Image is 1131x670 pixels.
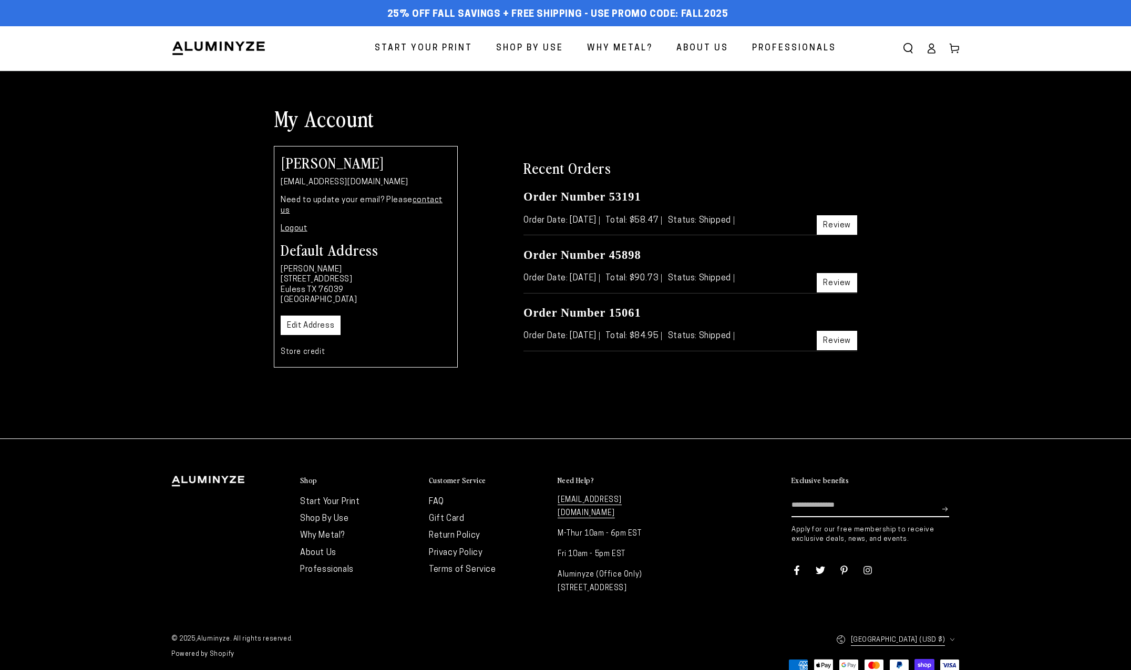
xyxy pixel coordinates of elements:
a: Order Number 15061 [523,306,641,319]
img: Aluminyze [171,40,266,56]
summary: Shop [300,476,418,486]
p: [EMAIL_ADDRESS][DOMAIN_NAME] [281,177,451,188]
p: [PERSON_NAME] [STREET_ADDRESS] Euless TX 76039 [GEOGRAPHIC_DATA] [281,265,451,306]
h2: Recent Orders [523,158,857,177]
a: Privacy Policy [429,549,482,557]
a: Logout [281,225,307,233]
p: Fri 10am - 5pm EST [558,548,676,561]
a: Review [817,331,857,350]
summary: Need Help? [558,476,676,486]
summary: Search our site [897,37,920,60]
span: Status: Shipped [668,332,734,340]
p: Need to update your email? Please [281,195,451,216]
a: Start Your Print [367,35,480,62]
h2: [PERSON_NAME] [281,155,451,170]
span: About Us [676,41,728,56]
small: © 2025, . All rights reserved. [171,632,565,647]
summary: Exclusive benefits [791,476,960,486]
a: Review [817,215,857,235]
span: Order Date: [DATE] [523,274,600,282]
a: About Us [300,549,336,557]
span: [GEOGRAPHIC_DATA] (USD $) [851,634,945,646]
a: Professionals [744,35,844,62]
h2: Exclusive benefits [791,476,849,485]
a: Why Metal? [300,531,345,540]
span: Start Your Print [375,41,472,56]
p: Apply for our free membership to receive exclusive deals, news, and events. [791,525,960,544]
a: Shop By Use [488,35,571,62]
span: Total: $90.73 [605,274,662,282]
a: Aluminyze [197,636,230,642]
a: Gift Card [429,515,464,523]
span: Status: Shipped [668,216,734,225]
span: Professionals [752,41,836,56]
a: Store credit [281,348,325,356]
button: Subscribe [942,494,949,525]
h1: My Account [274,104,857,132]
h2: Shop [300,476,317,485]
h3: Default Address [281,242,451,257]
summary: Customer Service [429,476,547,486]
a: Why Metal? [579,35,661,62]
h2: Need Help? [558,476,594,485]
a: Powered by Shopify [171,651,234,657]
h2: Customer Service [429,476,486,485]
a: Review [817,273,857,292]
a: About Us [669,35,736,62]
span: Total: $84.95 [605,332,662,340]
span: Order Date: [DATE] [523,216,600,225]
span: Total: $58.47 [605,216,662,225]
p: Aluminyze (Office Only) [STREET_ADDRESS] [558,568,676,594]
a: Terms of Service [429,566,496,574]
a: FAQ [429,498,444,506]
a: Start Your Print [300,498,360,506]
a: Order Number 45898 [523,248,641,261]
span: 25% off FALL Savings + Free Shipping - Use Promo Code: FALL2025 [387,9,728,20]
a: Shop By Use [300,515,349,523]
a: Professionals [300,566,354,574]
p: M-Thur 10am - 6pm EST [558,527,676,540]
a: Edit Address [281,316,341,335]
a: contact us [281,196,443,215]
span: Why Metal? [587,41,653,56]
a: [EMAIL_ADDRESS][DOMAIN_NAME] [558,496,622,518]
span: Status: Shipped [668,274,734,282]
button: [GEOGRAPHIC_DATA] (USD $) [836,629,960,651]
a: Return Policy [429,531,480,540]
span: Shop By Use [496,41,563,56]
span: Order Date: [DATE] [523,332,600,340]
a: Order Number 53191 [523,190,641,203]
